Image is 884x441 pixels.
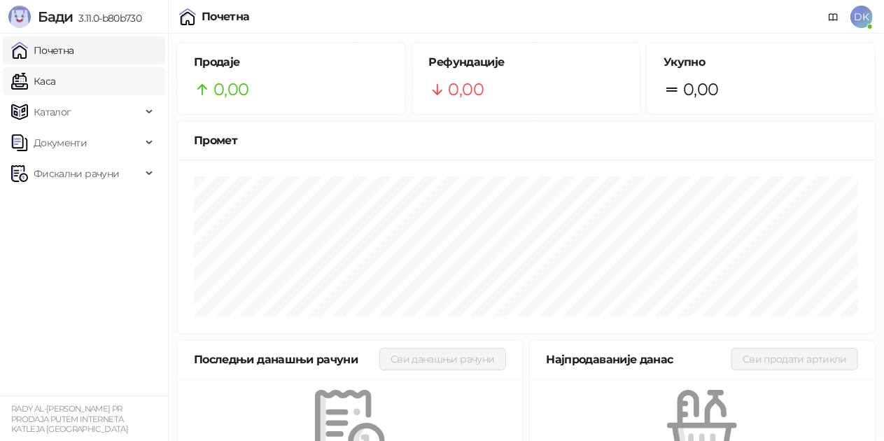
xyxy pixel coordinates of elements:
span: Фискални рачуни [34,160,119,188]
button: Сви данашњи рачуни [379,348,505,370]
img: Logo [8,6,31,28]
span: DK [850,6,873,28]
span: Документи [34,129,87,157]
span: 3.11.0-b80b730 [73,12,141,24]
h5: Укупно [664,54,858,71]
h5: Продаје [194,54,388,71]
div: Последњи данашњи рачуни [194,351,379,368]
div: Најпродаваније данас [547,351,732,368]
span: 0,00 [213,76,248,103]
a: Каса [11,67,55,95]
span: 0,00 [449,76,484,103]
h5: Рефундације [429,54,624,71]
button: Сви продати артикли [731,348,858,370]
a: Документација [822,6,845,28]
span: Каталог [34,98,71,126]
a: Почетна [11,36,74,64]
small: RADY AL-[PERSON_NAME] PR PRODAJA PUTEM INTERNETA KATLEJA [GEOGRAPHIC_DATA] [11,404,128,434]
div: Почетна [202,11,250,22]
span: Бади [38,8,73,25]
span: 0,00 [683,76,718,103]
div: Промет [194,132,858,149]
